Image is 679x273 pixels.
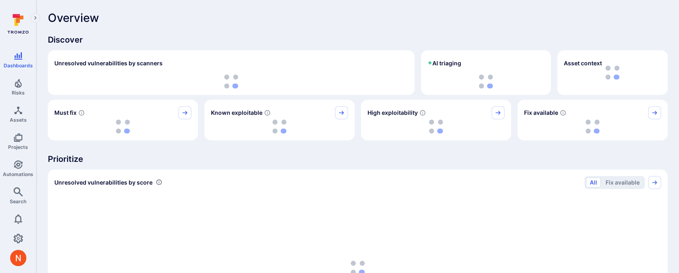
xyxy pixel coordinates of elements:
img: Loading... [116,120,130,133]
span: Risks [12,90,25,96]
span: Prioritize [48,153,668,165]
h2: AI triaging [428,59,461,67]
span: Automations [3,171,33,177]
span: Projects [8,144,28,150]
div: loading spinner [367,119,505,134]
div: loading spinner [211,119,348,134]
button: Expand navigation menu [30,13,40,23]
div: Fix available [518,100,668,140]
img: Loading... [224,75,238,88]
div: Known exploitable [204,100,355,140]
svg: Confirmed exploitable by KEV [264,110,271,116]
span: Known exploitable [211,109,262,117]
img: Loading... [429,120,443,133]
span: Must fix [54,109,77,117]
img: ACg8ocIprwjrgDQnDsNSk9Ghn5p5-B8DpAKWoJ5Gi9syOE4K59tr4Q=s96-c [10,250,26,266]
div: loading spinner [54,119,191,134]
span: Fix available [524,109,558,117]
img: Loading... [586,120,599,133]
div: loading spinner [524,119,661,134]
div: High exploitability [361,100,511,140]
img: Loading... [479,75,493,88]
div: Must fix [48,100,198,140]
h2: Unresolved vulnerabilities by scanners [54,59,163,67]
span: Assets [10,117,27,123]
span: Dashboards [4,62,33,69]
span: Unresolved vulnerabilities by score [54,178,153,187]
span: Asset context [564,59,602,67]
span: Discover [48,34,668,45]
div: loading spinner [54,75,408,88]
div: Number of vulnerabilities in status 'Open' 'Triaged' and 'In process' grouped by score [156,178,162,187]
button: Fix available [602,178,643,187]
svg: Vulnerabilities with fix available [560,110,566,116]
img: Loading... [273,120,286,133]
button: All [586,178,601,187]
div: loading spinner [428,75,544,88]
div: Neeren Patki [10,250,26,266]
svg: EPSS score ≥ 0.7 [419,110,426,116]
svg: Risk score >=40 , missed SLA [78,110,85,116]
span: Overview [48,11,99,24]
span: Search [10,198,26,204]
i: Expand navigation menu [32,15,38,21]
span: High exploitability [367,109,418,117]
